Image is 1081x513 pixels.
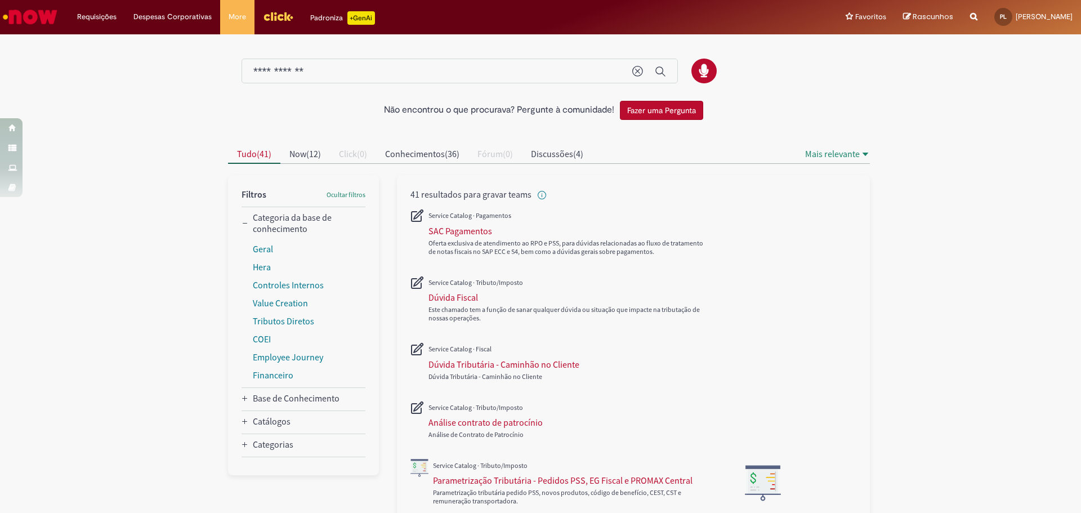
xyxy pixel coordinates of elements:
[855,11,886,23] span: Favoritos
[133,11,212,23] span: Despesas Corporativas
[913,11,953,22] span: Rascunhos
[1016,12,1073,21] span: [PERSON_NAME]
[77,11,117,23] span: Requisições
[1,6,59,28] img: ServiceNow
[384,105,614,115] h2: Não encontrou o que procurava? Pergunte à comunidade!
[229,11,246,23] span: More
[903,12,953,23] a: Rascunhos
[620,101,703,120] button: Fazer uma Pergunta
[347,11,375,25] p: +GenAi
[263,8,293,25] img: click_logo_yellow_360x200.png
[1000,13,1007,20] span: PL
[310,11,375,25] div: Padroniza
